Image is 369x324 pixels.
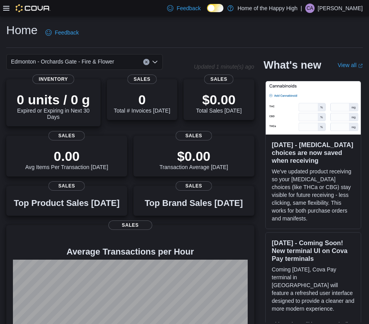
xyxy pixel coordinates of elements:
h3: [DATE] - [MEDICAL_DATA] choices are now saved when receiving [272,141,355,164]
h3: Top Brand Sales [DATE] [145,198,243,208]
span: Sales [49,131,85,140]
h1: Home [6,22,38,38]
span: Sales [176,181,212,191]
div: Expired or Expiring in Next 30 Days [13,92,94,120]
span: CA [307,4,313,13]
span: Edmonton - Orchards Gate - Fire & Flower [11,57,114,66]
p: $0.00 [196,92,241,107]
p: [PERSON_NAME] [318,4,363,13]
p: We've updated product receiving so your [MEDICAL_DATA] choices (like THCa or CBG) stay visible fo... [272,167,355,222]
span: Sales [108,220,152,230]
p: 0 units / 0 g [13,92,94,107]
h3: Top Product Sales [DATE] [14,198,119,208]
div: Avg Items Per Transaction [DATE] [25,148,108,170]
span: Sales [204,75,234,84]
a: Feedback [164,0,203,16]
img: Cova [16,4,50,12]
p: Home of the Happy High [238,4,297,13]
span: Sales [127,75,157,84]
h3: [DATE] - Coming Soon! New terminal UI on Cova Pay terminals [272,239,355,262]
span: Inventory [32,75,74,84]
button: Clear input [143,59,149,65]
a: View allExternal link [338,62,363,68]
div: Total Sales [DATE] [196,92,241,114]
span: Feedback [55,29,79,36]
button: Open list of options [152,59,158,65]
div: Transaction Average [DATE] [159,148,228,170]
h4: Average Transactions per Hour [13,247,248,257]
svg: External link [358,64,363,68]
h2: What's new [264,59,321,71]
span: Sales [176,131,212,140]
p: Updated 1 minute(s) ago [194,64,254,70]
span: Feedback [176,4,200,12]
div: Total # Invoices [DATE] [114,92,170,114]
p: Coming [DATE], Cova Pay terminal in [GEOGRAPHIC_DATA] will feature a refreshed user interface des... [272,266,355,313]
span: Sales [49,181,85,191]
p: $0.00 [159,148,228,164]
p: 0 [114,92,170,107]
span: Dark Mode [207,12,207,13]
p: | [301,4,302,13]
input: Dark Mode [207,4,223,12]
a: Feedback [42,25,82,40]
p: 0.00 [25,148,108,164]
div: Chris Anthony [305,4,315,13]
